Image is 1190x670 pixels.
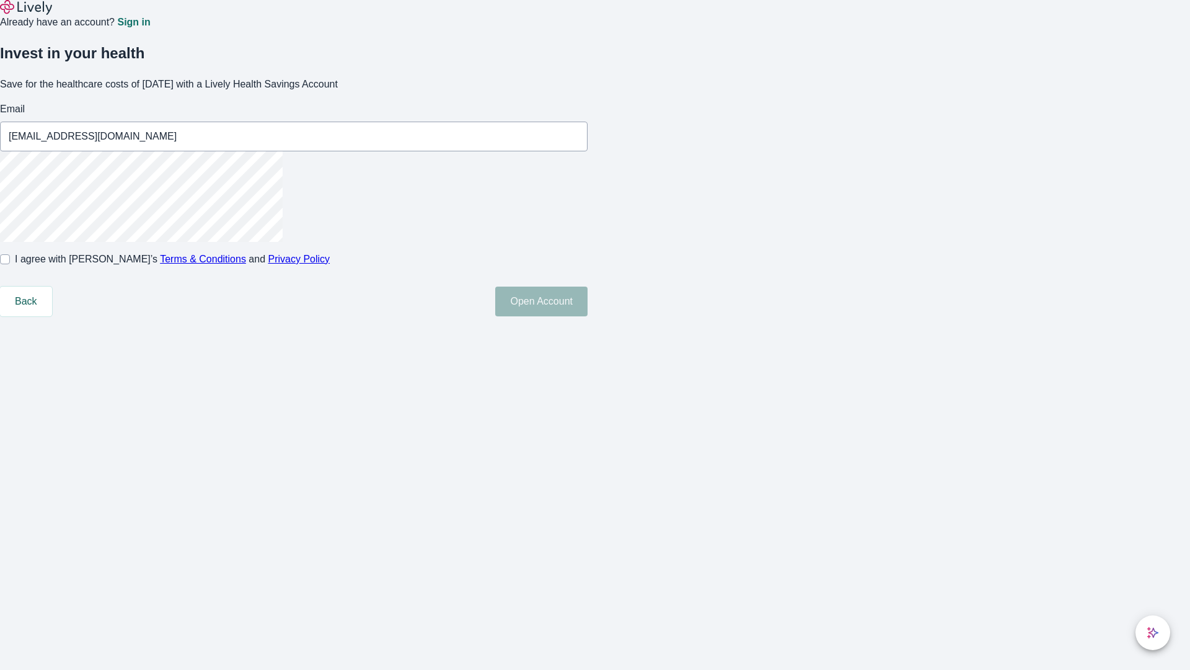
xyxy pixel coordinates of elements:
[268,254,330,264] a: Privacy Policy
[117,17,150,27] a: Sign in
[160,254,246,264] a: Terms & Conditions
[1147,627,1159,639] svg: Lively AI Assistant
[15,252,330,267] span: I agree with [PERSON_NAME]’s and
[1135,615,1170,650] button: chat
